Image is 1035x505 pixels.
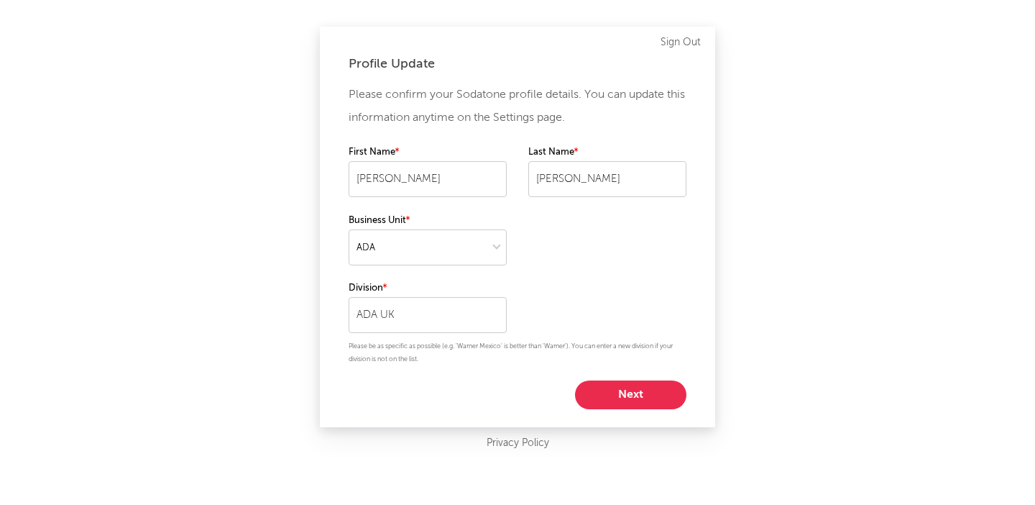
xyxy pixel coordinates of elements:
a: Sign Out [661,34,701,51]
label: Business Unit [349,212,507,229]
p: Please confirm your Sodatone profile details. You can update this information anytime on the Sett... [349,83,686,129]
input: Your last name [528,161,686,197]
label: Division [349,280,507,297]
button: Next [575,381,686,409]
input: Your first name [349,161,507,197]
label: First Name [349,144,507,161]
input: Your division [349,297,507,333]
label: Last Name [528,144,686,161]
a: Privacy Policy [487,435,549,452]
p: Please be as specific as possible (e.g. 'Warner Mexico' is better than 'Warner'). You can enter a... [349,340,686,366]
div: Profile Update [349,55,686,73]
